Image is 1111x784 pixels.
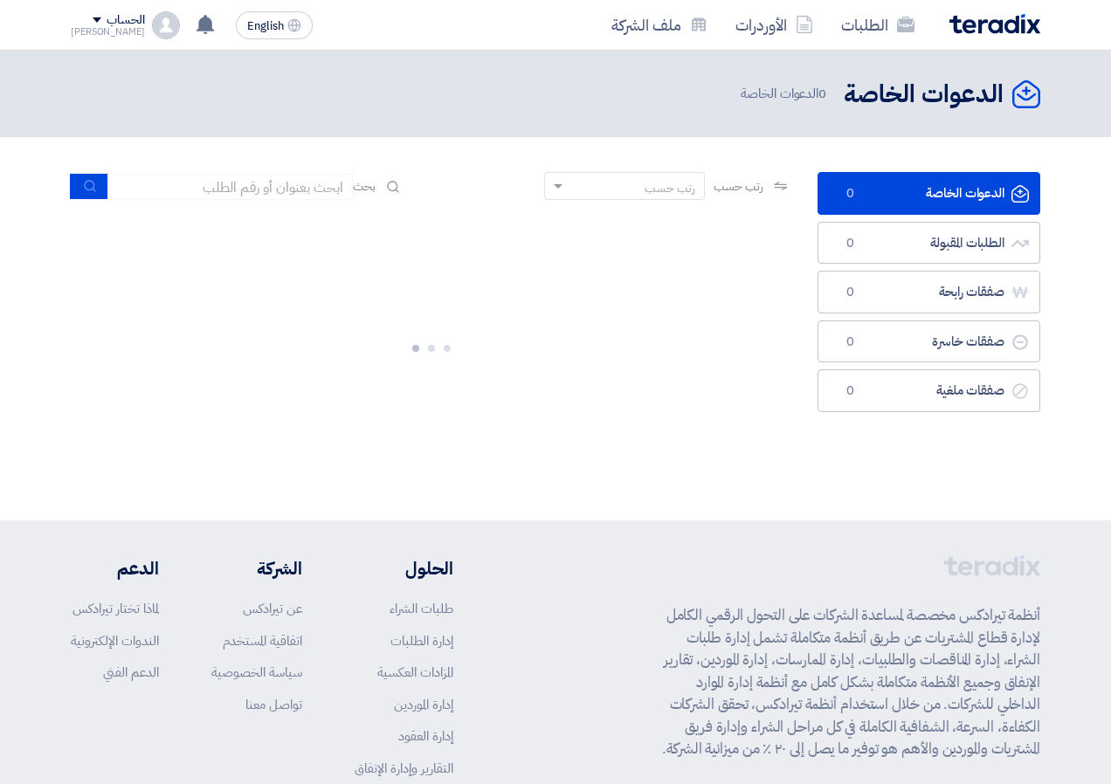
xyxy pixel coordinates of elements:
a: سياسة الخصوصية [211,663,302,682]
a: ملف الشركة [597,4,721,45]
img: profile_test.png [152,11,180,39]
span: 0 [839,284,860,301]
a: اتفاقية المستخدم [223,631,302,650]
span: English [247,20,284,32]
a: الدعم الفني [103,663,159,682]
a: التقارير وإدارة الإنفاق [355,759,453,778]
a: إدارة الطلبات [390,631,453,650]
a: تواصل معنا [245,695,302,714]
h2: الدعوات الخاصة [844,78,1004,112]
a: إدارة العقود [398,726,453,746]
a: صفقات خاسرة0 [818,320,1040,363]
input: ابحث بعنوان أو رقم الطلب [108,174,353,200]
a: لماذا تختار تيرادكس [72,599,159,618]
a: المزادات العكسية [377,663,453,682]
a: إدارة الموردين [394,695,453,714]
a: طلبات الشراء [390,599,453,618]
li: الدعم [71,555,159,581]
div: رتب حسب [645,179,695,197]
li: الحلول [355,555,453,581]
li: الشركة [211,555,302,581]
span: 0 [839,382,860,400]
a: عن تيرادكس [243,599,302,618]
span: 0 [818,84,826,103]
a: صفقات ملغية0 [818,369,1040,412]
button: English [236,11,313,39]
a: الطلبات المقبولة0 [818,222,1040,265]
a: الطلبات [827,4,928,45]
span: الدعوات الخاصة [741,84,830,104]
p: أنظمة تيرادكس مخصصة لمساعدة الشركات على التحول الرقمي الكامل لإدارة قطاع المشتريات عن طريق أنظمة ... [652,604,1040,760]
a: صفقات رابحة0 [818,271,1040,313]
span: بحث [353,177,376,196]
img: Teradix logo [949,14,1040,34]
span: 0 [839,185,860,203]
span: 0 [839,235,860,252]
div: الحساب [107,13,144,28]
a: الندوات الإلكترونية [71,631,159,650]
a: الدعوات الخاصة0 [818,172,1040,215]
a: الأوردرات [721,4,827,45]
span: رتب حسب [714,177,763,196]
span: 0 [839,334,860,351]
div: [PERSON_NAME] [71,27,145,37]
